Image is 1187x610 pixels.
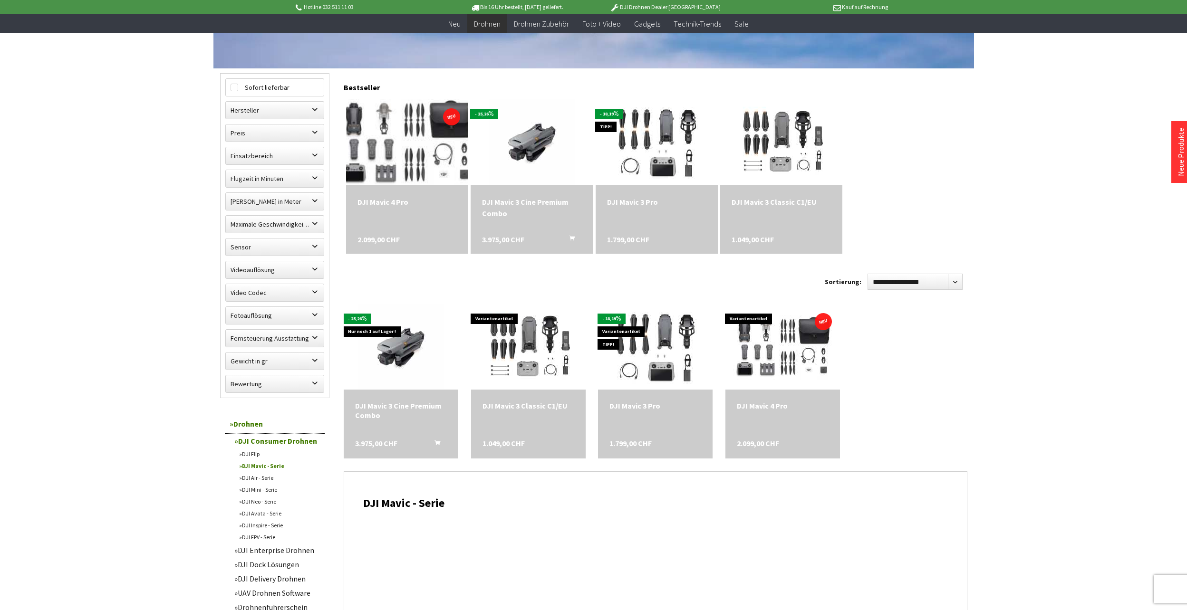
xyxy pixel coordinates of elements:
[609,438,652,448] span: 1.799,00 CHF
[725,304,840,390] img: DJI Mavic 4 Pro
[327,82,487,202] img: DJI Mavic 4 Pro
[737,401,829,410] div: DJI Mavic 4 Pro
[226,261,324,278] label: Videoauflösung
[226,307,324,324] label: Fotoauflösung
[467,14,507,34] a: Drohnen
[344,73,967,97] div: Bestseller
[355,401,447,420] div: DJI Mavic 3 Cine Premium Combo
[226,353,324,370] label: Gewicht in gr
[591,1,739,13] p: DJI Drohnen Dealer [GEOGRAPHIC_DATA]
[230,543,325,557] a: DJI Enterprise Drohnen
[226,330,324,347] label: Fernsteuerung Ausstattung
[489,99,575,185] img: DJI Mavic 3 Cine Premium Combo
[483,401,574,410] a: DJI Mavic 3 Classic C1/EU 1.049,00 CHF
[226,238,324,256] label: Sensor
[226,375,324,392] label: Bewertung
[443,1,591,13] p: Bis 16 Uhr bestellt, [DATE] geliefert.
[226,79,324,96] label: Sofort lieferbar
[582,19,621,29] span: Foto + Video
[609,401,701,410] div: DJI Mavic 3 Pro
[226,147,324,164] label: Einsatzbereich
[740,1,888,13] p: Kauf auf Rechnung
[732,196,831,208] a: DJI Mavic 3 Classic C1/EU 1.049,00 CHF
[234,496,325,507] a: DJI Neo - Serie
[226,284,324,301] label: Video Codec
[423,438,446,451] button: In den Warenkorb
[634,19,660,29] span: Gadgets
[474,19,501,29] span: Drohnen
[230,557,325,572] a: DJI Dock Lösungen
[226,102,324,119] label: Hersteller
[1176,128,1186,176] a: Neue Produkte
[558,234,580,246] button: In den Warenkorb
[483,401,574,410] div: DJI Mavic 3 Classic C1/EU
[357,196,457,208] div: DJI Mavic 4 Pro
[225,414,325,434] a: Drohnen
[607,196,706,208] div: DJI Mavic 3 Pro
[230,434,325,448] a: DJI Consumer Drohnen
[226,216,324,233] label: Maximale Geschwindigkeit in km/h
[442,14,467,34] a: Neu
[734,19,749,29] span: Sale
[226,170,324,187] label: Flugzeit in Minuten
[732,196,831,208] div: DJI Mavic 3 Classic C1/EU
[825,274,861,289] label: Sortierung:
[363,497,948,509] h2: DJI Mavic - Serie
[737,401,829,410] a: DJI Mavic 4 Pro 2.099,00 CHF
[607,234,649,245] span: 1.799,00 CHF
[732,234,774,245] span: 1.049,00 CHF
[234,460,325,472] a: DJI Mavic - Serie
[607,196,706,208] a: DJI Mavic 3 Pro 1.799,00 CHF
[482,196,581,219] a: DJI Mavic 3 Cine Premium Combo 3.975,00 CHF In den Warenkorb
[609,401,701,410] a: DJI Mavic 3 Pro 1.799,00 CHF
[737,438,779,448] span: 2.099,00 CHF
[507,14,576,34] a: Drohnen Zubehör
[234,519,325,531] a: DJI Inspire - Serie
[482,234,524,245] span: 3.975,00 CHF
[514,19,569,29] span: Drohnen Zubehör
[602,304,709,390] img: DJI Mavic 3 Pro
[358,304,444,390] img: DJI Mavic 3 Cine Premium Combo
[355,438,397,448] span: 3.975,00 CHF
[674,19,721,29] span: Technik-Trends
[230,572,325,586] a: DJI Delivery Drohnen
[234,484,325,496] a: DJI Mini - Serie
[667,14,728,34] a: Technik-Trends
[357,234,400,245] span: 2.099,00 CHF
[483,438,525,448] span: 1.049,00 CHF
[234,507,325,519] a: DJI Avata - Serie
[482,196,581,219] div: DJI Mavic 3 Cine Premium Combo
[234,472,325,484] a: DJI Air - Serie
[230,586,325,600] a: UAV Drohnen Software
[294,1,443,13] p: Hotline 032 511 11 03
[475,304,582,390] img: DJI Mavic 3 Classic C1/EU
[627,14,667,34] a: Gadgets
[226,193,324,210] label: Maximale Flughöhe in Meter
[226,124,324,142] label: Preis
[728,99,835,185] img: DJI Mavic 3 Classic C1/EU
[448,19,461,29] span: Neu
[234,531,325,543] a: DJI FPV - Serie
[603,99,710,185] img: DJI Mavic 3 Pro
[357,196,457,208] a: DJI Mavic 4 Pro 2.099,00 CHF
[234,448,325,460] a: DJI Flip
[728,14,755,34] a: Sale
[355,401,447,420] a: DJI Mavic 3 Cine Premium Combo 3.975,00 CHF In den Warenkorb
[576,14,627,34] a: Foto + Video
